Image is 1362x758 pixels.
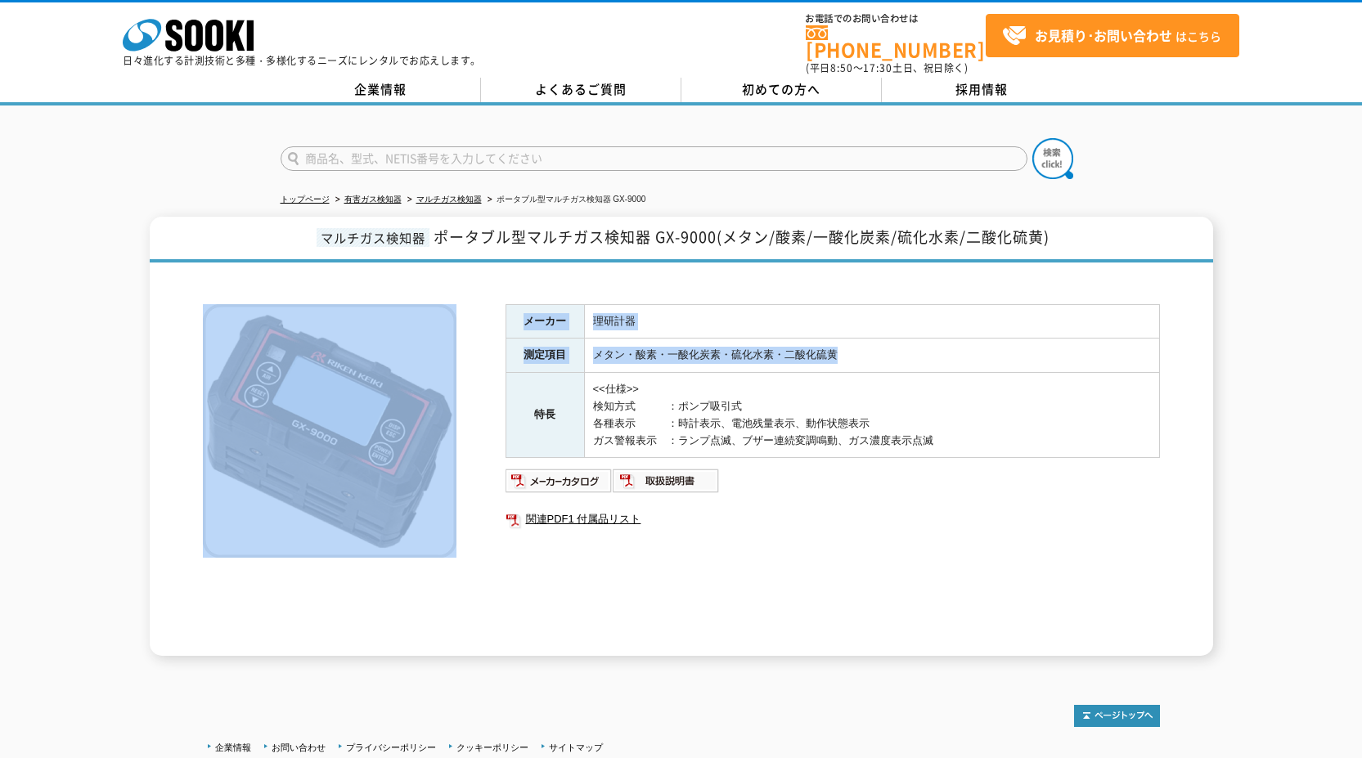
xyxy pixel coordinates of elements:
a: よくあるご質問 [481,78,681,102]
span: 初めての方へ [742,80,820,98]
input: 商品名、型式、NETIS番号を入力してください [281,146,1027,171]
li: ポータブル型マルチガス検知器 GX-9000 [484,191,646,209]
img: トップページへ [1074,705,1160,727]
a: 企業情報 [281,78,481,102]
a: 初めての方へ [681,78,882,102]
span: 8:50 [830,61,853,75]
span: ポータブル型マルチガス検知器 GX-9000(メタン/酸素/一酸化炭素/硫化水素/二酸化硫黄) [434,226,1050,248]
span: マルチガス検知器 [317,228,429,247]
a: 関連PDF1 付属品リスト [506,509,1160,530]
img: btn_search.png [1032,138,1073,179]
td: メタン・酸素・一酸化炭素・硫化水素・二酸化硫黄 [584,339,1159,373]
a: サイトマップ [549,742,603,752]
img: 取扱説明書 [613,468,720,494]
a: トップページ [281,195,330,204]
a: お見積り･お問い合わせはこちら [986,14,1239,57]
a: プライバシーポリシー [346,742,436,752]
img: ポータブル型マルチガス検知器 GX-9000 [203,304,456,558]
a: 採用情報 [882,78,1082,102]
a: [PHONE_NUMBER] [806,25,986,59]
strong: お見積り･お問い合わせ [1035,25,1172,45]
td: 理研計器 [584,304,1159,339]
a: 取扱説明書 [613,479,720,491]
th: メーカー [506,304,584,339]
a: お問い合わせ [272,742,326,752]
a: マルチガス検知器 [416,195,482,204]
th: 測定項目 [506,339,584,373]
span: お電話でのお問い合わせは [806,14,986,24]
p: 日々進化する計測技術と多種・多様化するニーズにレンタルでお応えします。 [123,56,481,65]
a: 有害ガス検知器 [344,195,402,204]
a: メーカーカタログ [506,479,613,491]
a: クッキーポリシー [456,742,528,752]
span: はこちら [1002,24,1221,48]
span: (平日 ～ 土日、祝日除く) [806,61,968,75]
img: メーカーカタログ [506,468,613,494]
a: 企業情報 [215,742,251,752]
td: <<仕様>> 検知方式 ：ポンプ吸引式 各種表示 ：時計表示、電池残量表示、動作状態表示 ガス警報表示 ：ランプ点滅、ブザー連続変調鳴動、ガス濃度表示点滅 [584,373,1159,458]
span: 17:30 [863,61,892,75]
th: 特長 [506,373,584,458]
